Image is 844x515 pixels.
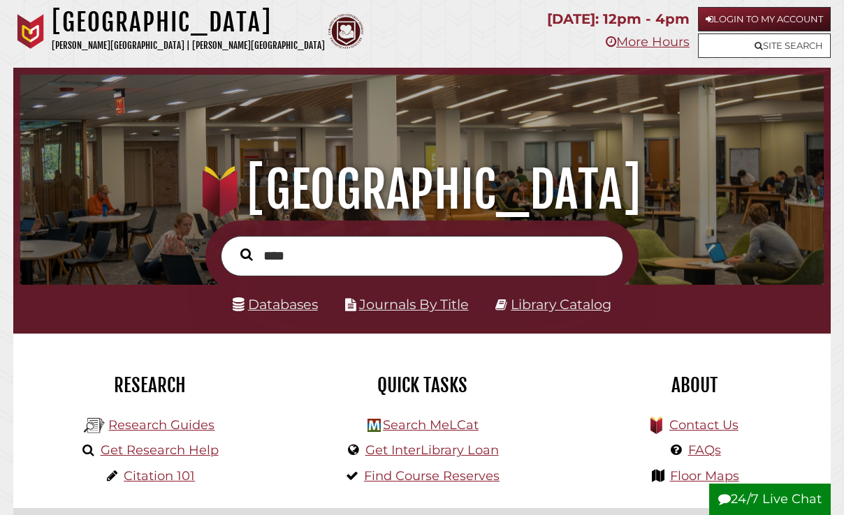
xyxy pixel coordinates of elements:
p: [PERSON_NAME][GEOGRAPHIC_DATA] | [PERSON_NAME][GEOGRAPHIC_DATA] [52,38,325,54]
img: Hekman Library Logo [368,419,381,432]
a: Site Search [698,33,831,58]
h1: [GEOGRAPHIC_DATA] [52,7,325,38]
img: Hekman Library Logo [84,415,105,436]
a: Research Guides [108,417,214,433]
img: Calvin Theological Seminary [328,14,363,49]
h2: Research [24,373,275,397]
a: More Hours [606,34,690,50]
a: Get InterLibrary Loan [365,442,499,458]
button: Search [233,245,260,264]
a: Find Course Reserves [364,468,500,484]
a: Floor Maps [670,468,739,484]
h1: [GEOGRAPHIC_DATA] [33,159,811,221]
img: Calvin University [13,14,48,49]
a: Journals By Title [359,296,469,313]
a: FAQs [688,442,721,458]
h2: Quick Tasks [296,373,548,397]
a: Library Catalog [511,296,611,313]
a: Login to My Account [698,7,831,31]
a: Search MeLCat [383,417,479,433]
a: Contact Us [669,417,738,433]
h2: About [569,373,820,397]
a: Databases [233,296,318,313]
a: Citation 101 [124,468,195,484]
p: [DATE]: 12pm - 4pm [547,7,690,31]
a: Get Research Help [101,442,219,458]
i: Search [240,248,253,261]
